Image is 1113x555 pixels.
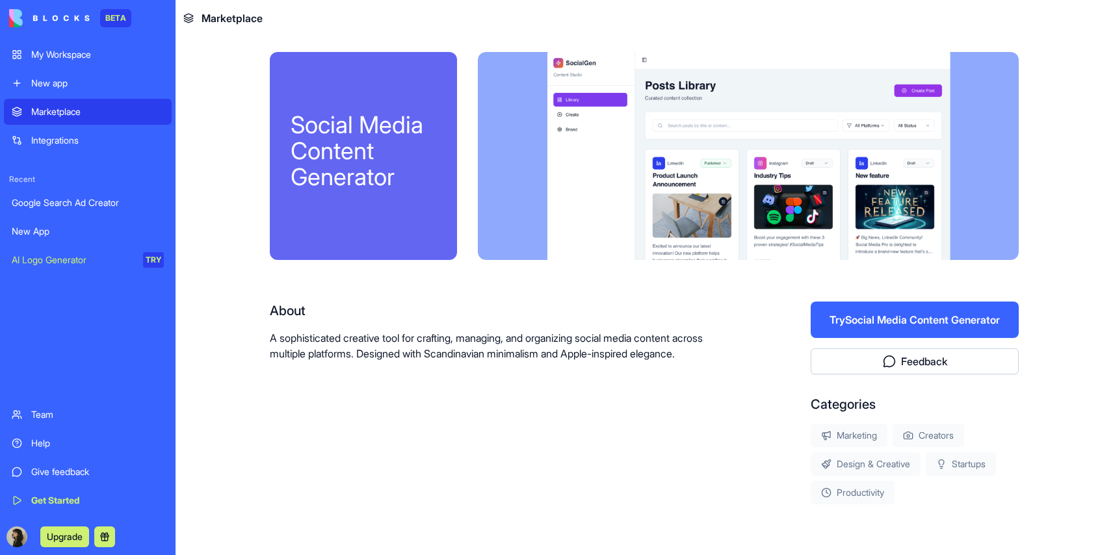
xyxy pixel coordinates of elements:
a: Google Search Ad Creator [4,190,172,216]
span: Recent [4,174,172,185]
div: Startups [926,452,996,476]
div: Marketing [811,424,887,447]
div: Social Media Content Generator [291,112,436,190]
div: Team [31,408,164,421]
p: A sophisticated creative tool for crafting, managing, and organizing social media content across ... [270,330,727,361]
button: TrySocial Media Content Generator [811,302,1019,338]
img: ACg8ocKpNnuaCuBDJUOsWgSpgQP7ETD0yN5PCTLAt4NJB4Tg2C0j4QM=s96-c [7,526,27,547]
div: About [270,302,727,320]
div: New App [12,225,164,238]
a: New app [4,70,172,96]
div: Get Started [31,494,164,507]
div: My Workspace [31,48,164,61]
a: New App [4,218,172,244]
div: Design & Creative [811,452,921,476]
a: Integrations [4,127,172,153]
div: AI Logo Generator [12,253,134,266]
span: Marketplace [202,10,263,26]
a: BETA [9,9,131,27]
div: Marketplace [31,105,164,118]
button: Feedback [811,348,1019,374]
div: BETA [100,9,131,27]
div: Categories [811,395,1019,413]
a: Upgrade [40,530,89,543]
div: Help [31,437,164,450]
div: TRY [143,252,164,268]
a: AI Logo GeneratorTRY [4,247,172,273]
a: Get Started [4,487,172,513]
a: My Workspace [4,42,172,68]
a: Team [4,402,172,428]
div: New app [31,77,164,90]
a: Help [4,430,172,456]
div: Integrations [31,134,164,147]
a: Give feedback [4,459,172,485]
a: Marketplace [4,99,172,125]
button: Upgrade [40,526,89,547]
div: Google Search Ad Creator [12,196,164,209]
div: Creators [893,424,964,447]
div: Productivity [811,481,895,504]
img: logo [9,9,90,27]
div: Give feedback [31,465,164,478]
